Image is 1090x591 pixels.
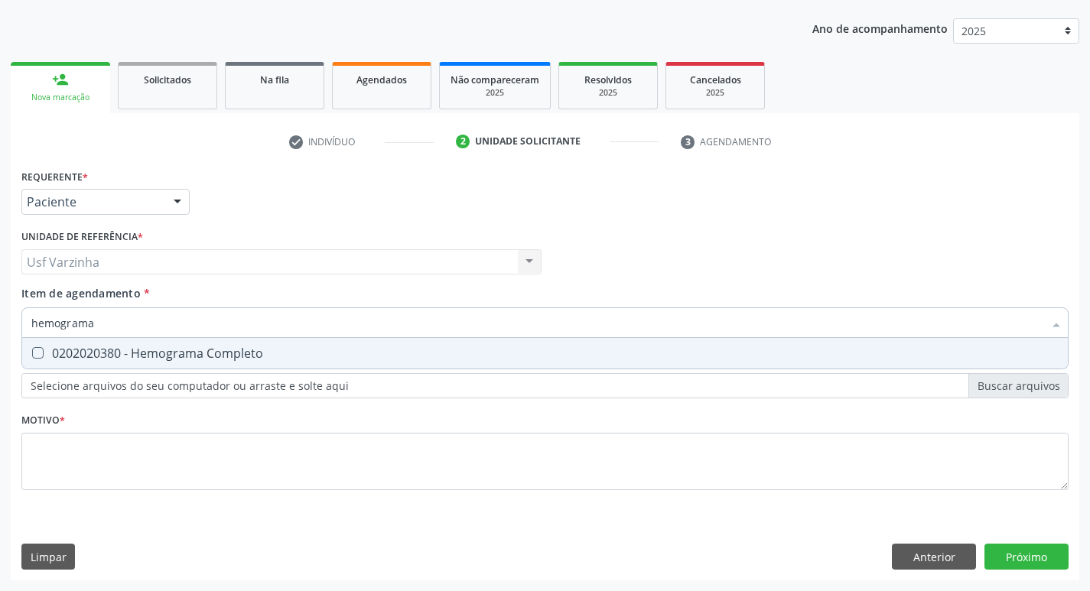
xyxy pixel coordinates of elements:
div: 2025 [570,87,646,99]
button: Limpar [21,544,75,570]
button: Anterior [892,544,976,570]
span: Solicitados [144,73,191,86]
span: Cancelados [690,73,741,86]
span: Item de agendamento [21,286,141,300]
div: 0202020380 - Hemograma Completo [31,347,1059,359]
span: Não compareceram [451,73,539,86]
label: Motivo [21,409,65,433]
label: Requerente [21,165,88,189]
div: person_add [52,71,69,88]
div: 2025 [451,87,539,99]
div: 2 [456,135,470,148]
span: Resolvidos [584,73,632,86]
label: Unidade de referência [21,226,143,249]
div: 2025 [677,87,753,99]
span: Paciente [27,194,158,209]
p: Ano de acompanhamento [812,18,948,37]
input: Buscar por procedimentos [31,307,1043,338]
span: Agendados [356,73,407,86]
div: Nova marcação [21,92,99,103]
button: Próximo [984,544,1069,570]
div: Unidade solicitante [475,135,581,148]
span: Na fila [260,73,289,86]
